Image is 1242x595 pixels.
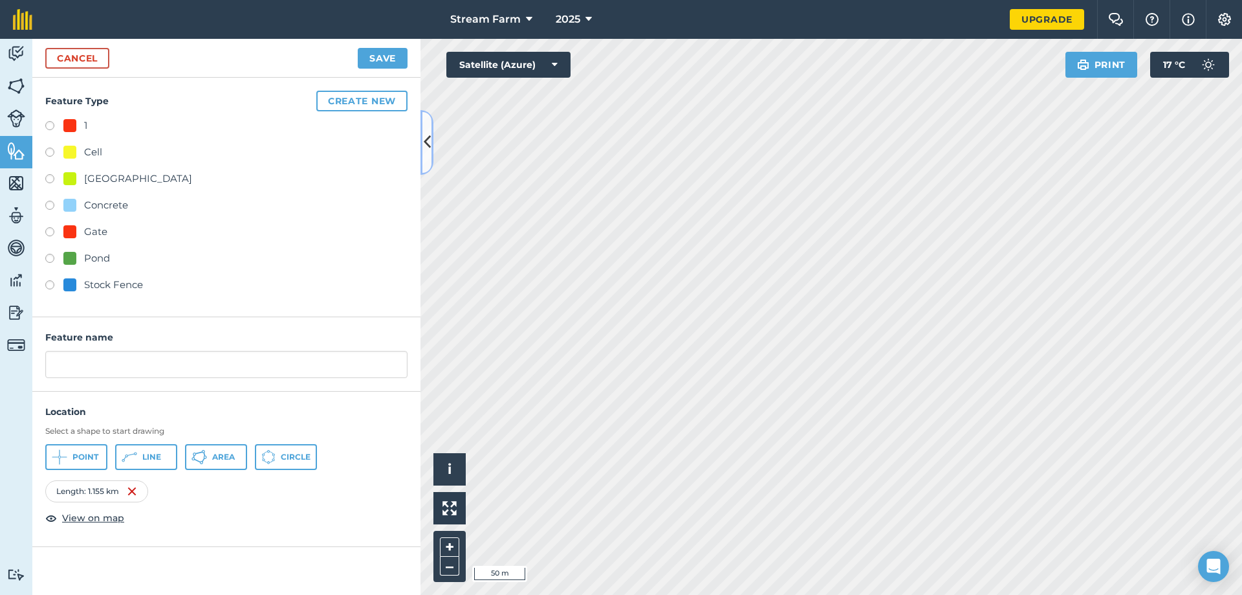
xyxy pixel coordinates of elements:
[440,537,459,557] button: +
[45,444,107,470] button: Point
[115,444,177,470] button: Line
[1163,52,1185,78] span: 17 ° C
[13,9,32,30] img: fieldmargin Logo
[45,405,408,419] h4: Location
[433,453,466,486] button: i
[358,48,408,69] button: Save
[1065,52,1138,78] button: Print
[440,557,459,576] button: –
[45,510,57,526] img: svg+xml;base64,PHN2ZyB4bWxucz0iaHR0cDovL3d3dy53My5vcmcvMjAwMC9zdmciIHdpZHRoPSIxOCIgaGVpZ2h0PSIyNC...
[450,12,521,27] span: Stream Farm
[7,76,25,96] img: svg+xml;base64,PHN2ZyB4bWxucz0iaHR0cDovL3d3dy53My5vcmcvMjAwMC9zdmciIHdpZHRoPSI1NiIgaGVpZ2h0PSI2MC...
[72,452,98,462] span: Point
[1144,13,1160,26] img: A question mark icon
[1010,9,1084,30] a: Upgrade
[7,109,25,128] img: svg+xml;base64,PD94bWwgdmVyc2lvbj0iMS4wIiBlbmNvZGluZz0idXRmLTgiPz4KPCEtLSBHZW5lcmF0b3I6IEFkb2JlIE...
[556,12,580,27] span: 2025
[84,251,110,266] div: Pond
[1198,551,1229,582] div: Open Intercom Messenger
[448,461,452,477] span: i
[185,444,247,470] button: Area
[62,511,124,525] span: View on map
[1150,52,1229,78] button: 17 °C
[7,141,25,161] img: svg+xml;base64,PHN2ZyB4bWxucz0iaHR0cDovL3d3dy53My5vcmcvMjAwMC9zdmciIHdpZHRoPSI1NiIgaGVpZ2h0PSI2MC...
[84,224,107,240] div: Gate
[7,568,25,581] img: svg+xml;base64,PD94bWwgdmVyc2lvbj0iMS4wIiBlbmNvZGluZz0idXRmLTgiPz4KPCEtLSBHZW5lcmF0b3I6IEFkb2JlIE...
[84,277,143,293] div: Stock Fence
[84,171,192,186] div: [GEOGRAPHIC_DATA]
[442,501,457,515] img: Four arrows, one pointing top left, one top right, one bottom right and the last bottom left
[84,197,128,213] div: Concrete
[45,330,408,344] h4: Feature name
[255,444,317,470] button: Circle
[127,484,137,499] img: svg+xml;base64,PHN2ZyB4bWxucz0iaHR0cDovL3d3dy53My5vcmcvMjAwMC9zdmciIHdpZHRoPSIxNiIgaGVpZ2h0PSIyNC...
[7,238,25,258] img: svg+xml;base64,PD94bWwgdmVyc2lvbj0iMS4wIiBlbmNvZGluZz0idXRmLTgiPz4KPCEtLSBHZW5lcmF0b3I6IEFkb2JlIE...
[7,174,25,193] img: svg+xml;base64,PHN2ZyB4bWxucz0iaHR0cDovL3d3dy53My5vcmcvMjAwMC9zdmciIHdpZHRoPSI1NiIgaGVpZ2h0PSI2MC...
[45,510,124,526] button: View on map
[281,452,310,462] span: Circle
[316,91,408,111] button: Create new
[84,118,87,133] div: 1
[212,452,235,462] span: Area
[45,480,148,502] div: Length : 1.155 km
[45,91,408,111] h4: Feature Type
[45,48,109,69] a: Cancel
[1217,13,1232,26] img: A cog icon
[1077,57,1089,73] img: svg+xml;base64,PHN2ZyB4bWxucz0iaHR0cDovL3d3dy53My5vcmcvMjAwMC9zdmciIHdpZHRoPSIxOSIgaGVpZ2h0PSIyNC...
[1195,52,1221,78] img: svg+xml;base64,PD94bWwgdmVyc2lvbj0iMS4wIiBlbmNvZGluZz0idXRmLTgiPz4KPCEtLSBHZW5lcmF0b3I6IEFkb2JlIE...
[7,44,25,63] img: svg+xml;base64,PD94bWwgdmVyc2lvbj0iMS4wIiBlbmNvZGluZz0idXRmLTgiPz4KPCEtLSBHZW5lcmF0b3I6IEFkb2JlIE...
[7,206,25,225] img: svg+xml;base64,PD94bWwgdmVyc2lvbj0iMS4wIiBlbmNvZGluZz0idXRmLTgiPz4KPCEtLSBHZW5lcmF0b3I6IEFkb2JlIE...
[446,52,571,78] button: Satellite (Azure)
[45,426,408,436] h3: Select a shape to start drawing
[84,144,102,160] div: Cell
[1182,12,1195,27] img: svg+xml;base64,PHN2ZyB4bWxucz0iaHR0cDovL3d3dy53My5vcmcvMjAwMC9zdmciIHdpZHRoPSIxNyIgaGVpZ2h0PSIxNy...
[142,452,161,462] span: Line
[7,303,25,322] img: svg+xml;base64,PD94bWwgdmVyc2lvbj0iMS4wIiBlbmNvZGluZz0idXRmLTgiPz4KPCEtLSBHZW5lcmF0b3I6IEFkb2JlIE...
[7,271,25,290] img: svg+xml;base64,PD94bWwgdmVyc2lvbj0iMS4wIiBlbmNvZGluZz0idXRmLTgiPz4KPCEtLSBHZW5lcmF0b3I6IEFkb2JlIE...
[7,336,25,354] img: svg+xml;base64,PD94bWwgdmVyc2lvbj0iMS4wIiBlbmNvZGluZz0idXRmLTgiPz4KPCEtLSBHZW5lcmF0b3I6IEFkb2JlIE...
[1108,13,1124,26] img: Two speech bubbles overlapping with the left bubble in the forefront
